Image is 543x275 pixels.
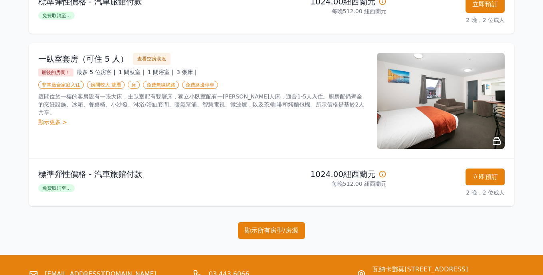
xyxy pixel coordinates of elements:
font: 免費取消至... [42,13,71,18]
font: 瓦納卡鄧莫[STREET_ADDRESS] [373,265,468,273]
font: 查看空房狀況 [137,56,166,62]
font: 每晚 [332,181,343,187]
font: 1 間浴室 | [148,69,174,75]
font: 立即預訂 [472,173,498,181]
button: 顯示所有房型/房源 [238,222,305,239]
font: 每晚 [332,8,343,14]
font: 標準彈性價格 - 汽車旅館付款 [38,169,142,179]
font: 房間較大 雙層 [91,82,121,88]
font: 2 晚，2 位成人 [466,189,505,196]
font: 512.00 紐西蘭元 [343,181,386,187]
font: 非常適合家庭入住 [42,82,80,88]
font: 512.00 紐西蘭元 [343,8,386,14]
font: 最後的房間！ [42,70,70,75]
font: 免費取消至... [42,185,71,191]
font: 顯示所有房型/房源 [245,227,298,234]
font: 免費無線網路 [147,82,175,88]
font: 1024.00紐西蘭元 [310,169,375,179]
font: 這間位於一樓的客房設有一張大床，主臥室配有雙層床，獨立小臥室配有一[PERSON_NAME]人床，適合1-5人入住。廚房配備齊全的烹飪設施、冰箱、餐桌椅、小沙發、淋浴/浴缸套間、暖氣幫浦、智慧電... [38,93,364,116]
button: 查看空房狀況 [133,53,170,65]
font: 一臥室套房（可住 5 人） [38,54,128,64]
font: 顯示更多 > [38,119,67,125]
font: 床 [131,82,136,88]
font: 免費路邊停車 [186,82,214,88]
font: 最多 5 位房客 | [77,69,115,75]
font: 立即預訂 [472,0,498,8]
font: 1 間臥室 | [119,69,145,75]
button: 立即預訂 [466,169,505,185]
font: 2 晚，2 位成人 [466,17,505,23]
font: 3 張床 | [176,69,197,75]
